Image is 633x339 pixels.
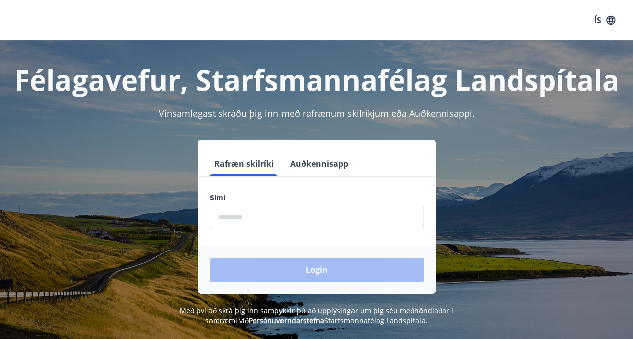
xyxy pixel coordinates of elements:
[589,11,621,29] button: ÍS
[12,60,621,99] h1: Félagavefur, Starfsmannafélag Landspítala
[159,107,475,119] span: Vinsamlegast skráðu þig inn með rafrænum skilríkjum eða Auðkennisappi.
[210,193,424,203] label: Sími
[249,316,324,325] a: Persónuverndarstefna
[210,152,278,176] button: Rafræn skilríki
[286,152,353,176] button: Auðkennisapp
[180,306,453,325] span: Með því að skrá þig inn samþykkir þú að upplýsingar um þig séu meðhöndlaðar í samræmi við Starfsm...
